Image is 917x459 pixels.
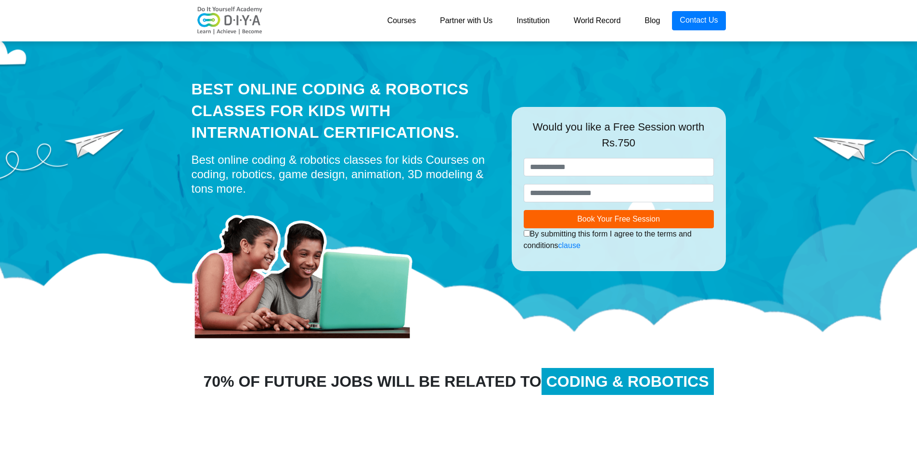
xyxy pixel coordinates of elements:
[375,11,428,30] a: Courses
[577,215,660,223] span: Book Your Free Session
[524,228,714,251] div: By submitting this form I agree to the terms and conditions
[562,11,633,30] a: World Record
[192,201,423,341] img: home-prod.png
[542,368,714,395] span: CODING & ROBOTICS
[524,119,714,158] div: Would you like a Free Session worth Rs.750
[633,11,672,30] a: Blog
[192,153,497,196] div: Best online coding & robotics classes for kids Courses on coding, robotics, game design, animatio...
[192,6,269,35] img: logo-v2.png
[558,241,581,249] a: clause
[524,210,714,228] button: Book Your Free Session
[428,11,504,30] a: Partner with Us
[504,11,561,30] a: Institution
[672,11,725,30] a: Contact Us
[184,370,733,393] div: 70% OF FUTURE JOBS WILL BE RELATED TO
[192,79,497,143] div: Best Online Coding & Robotics Classes for kids with International Certifications.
